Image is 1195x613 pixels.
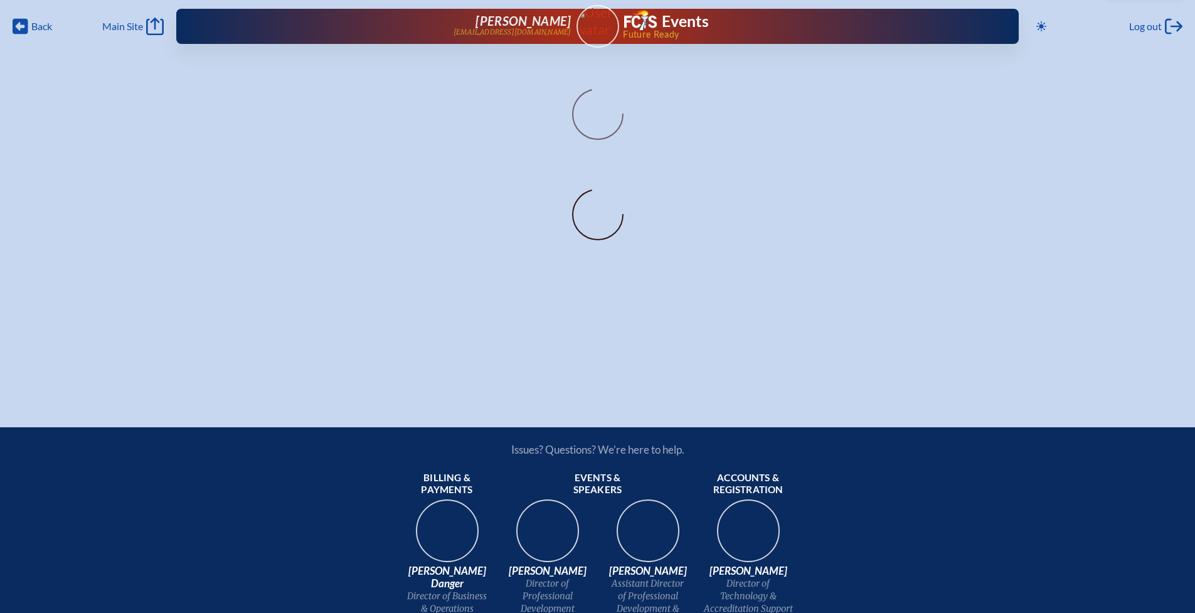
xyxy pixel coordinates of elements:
span: Events & speakers [553,472,643,497]
a: FCIS LogoEvents [624,10,709,33]
span: [PERSON_NAME] [502,565,593,577]
span: [PERSON_NAME] [475,13,571,28]
span: [PERSON_NAME] [703,565,794,577]
a: Main Site [102,18,164,35]
span: Accounts & registration [703,472,794,497]
img: 94e3d245-ca72-49ea-9844-ae84f6d33c0f [507,496,588,576]
img: 545ba9c4-c691-43d5-86fb-b0a622cbeb82 [608,496,688,576]
span: [PERSON_NAME] [603,565,693,577]
span: Billing & payments [402,472,492,497]
p: Issues? Questions? We’re here to help. [377,443,819,456]
a: [PERSON_NAME][EMAIL_ADDRESS][DOMAIN_NAME] [216,14,571,39]
p: [EMAIL_ADDRESS][DOMAIN_NAME] [454,28,571,36]
div: FCIS Events — Future ready [624,10,979,39]
span: Future Ready [623,30,979,39]
img: Florida Council of Independent Schools [624,10,657,30]
a: User Avatar [576,5,619,48]
h1: Events [662,14,709,29]
img: 9c64f3fb-7776-47f4-83d7-46a341952595 [407,496,487,576]
span: Main Site [102,20,143,33]
span: Log out [1129,20,1162,33]
span: [PERSON_NAME] Danger [402,565,492,590]
img: b1ee34a6-5a78-4519-85b2-7190c4823173 [708,496,789,576]
img: User Avatar [571,4,624,38]
span: Back [31,20,52,33]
